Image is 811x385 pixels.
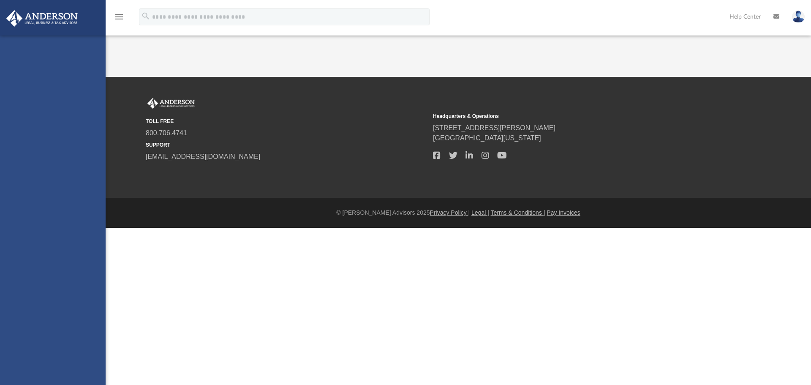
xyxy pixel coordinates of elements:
small: Headquarters & Operations [433,112,714,120]
small: TOLL FREE [146,117,427,125]
i: search [141,11,150,21]
small: SUPPORT [146,141,427,149]
a: 800.706.4741 [146,129,187,137]
div: © [PERSON_NAME] Advisors 2025 [106,208,811,217]
img: User Pic [792,11,805,23]
img: Anderson Advisors Platinum Portal [146,98,196,109]
a: Terms & Conditions | [491,209,545,216]
a: Pay Invoices [547,209,580,216]
a: menu [114,16,124,22]
a: [GEOGRAPHIC_DATA][US_STATE] [433,134,541,142]
img: Anderson Advisors Platinum Portal [4,10,80,27]
a: Privacy Policy | [430,209,470,216]
a: [EMAIL_ADDRESS][DOMAIN_NAME] [146,153,260,160]
a: Legal | [471,209,489,216]
i: menu [114,12,124,22]
a: [STREET_ADDRESS][PERSON_NAME] [433,124,555,131]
